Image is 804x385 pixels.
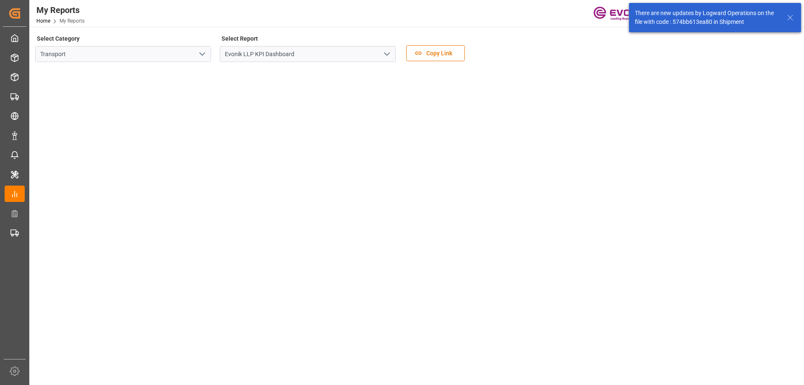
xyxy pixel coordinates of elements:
img: Evonik-brand-mark-Deep-Purple-RGB.jpeg_1700498283.jpeg [593,6,648,21]
label: Select Report [220,33,259,44]
input: Type to search/select [35,46,211,62]
span: Copy Link [422,49,456,58]
div: My Reports [36,4,85,16]
button: Copy Link [406,45,465,61]
button: open menu [196,48,208,61]
input: Type to search/select [220,46,396,62]
div: There are new updates by Logward Operations on the file with code : 574bb613ea80 in Shipment [635,9,779,26]
a: Home [36,18,50,24]
button: open menu [380,48,393,61]
label: Select Category [35,33,81,44]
